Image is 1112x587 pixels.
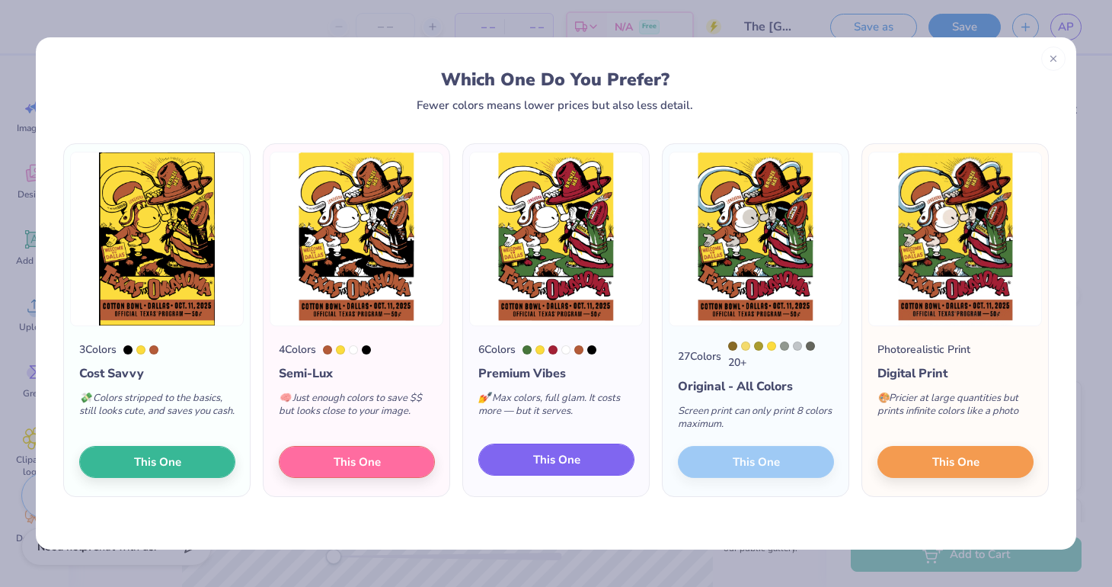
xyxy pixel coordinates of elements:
div: 7538 C [780,342,789,351]
div: 3 Colors [79,342,117,358]
div: 7767 C [754,342,763,351]
img: Photorealistic preview [868,152,1042,326]
div: 7585 C [149,345,158,354]
div: 127 C [741,342,750,351]
span: This One [334,454,381,471]
img: 4 color option [270,152,443,326]
span: 🎨 [877,391,890,405]
div: Colors stripped to the basics, still looks cute, and saves you cash. [79,383,235,433]
div: Black [123,345,133,354]
div: 27 Colors [678,348,721,364]
div: Digital Print [877,364,1034,383]
span: This One [932,454,979,471]
div: Cost Savvy [79,364,235,383]
div: Semi-Lux [279,364,435,383]
div: 7742 C [522,345,532,354]
span: This One [533,451,580,469]
div: 428 C [793,342,802,351]
div: Fewer colors means lower prices but also less detail. [417,99,693,111]
div: 114 C [767,342,776,351]
img: 6 color option [469,152,643,326]
span: 💅 [478,391,490,405]
div: 7585 C [323,345,332,354]
div: 1265 C [728,342,737,351]
img: 3 color option [70,152,244,326]
div: Photorealistic Print [877,342,970,358]
div: 201 C [548,345,558,354]
button: This One [279,446,435,478]
div: White [349,345,358,354]
img: 27 color option [669,152,842,326]
div: 20 + [728,342,834,370]
div: Black [587,345,596,354]
div: 4 Colors [279,342,316,358]
button: This One [478,444,634,476]
span: 🧠 [279,391,291,405]
button: This One [79,446,235,478]
div: Just enough colors to save $$ but looks close to your image. [279,383,435,433]
div: Premium Vibes [478,364,634,383]
div: 7585 C [574,345,583,354]
div: 114 C [336,345,345,354]
div: Pricier at large quantities but prints infinite colors like a photo [877,383,1034,433]
div: Black [362,345,371,354]
div: 6 Colors [478,342,516,358]
div: Which One Do You Prefer? [78,69,1034,90]
div: Original - All Colors [678,377,834,396]
div: Screen print can only print 8 colors maximum. [678,396,834,446]
span: 💸 [79,391,91,405]
div: 114 C [535,345,545,354]
div: 114 C [136,345,145,354]
span: This One [134,454,181,471]
div: Max colors, full glam. It costs more — but it serves. [478,383,634,433]
div: White [561,345,570,354]
div: 417 C [806,342,815,351]
button: This One [877,446,1034,478]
